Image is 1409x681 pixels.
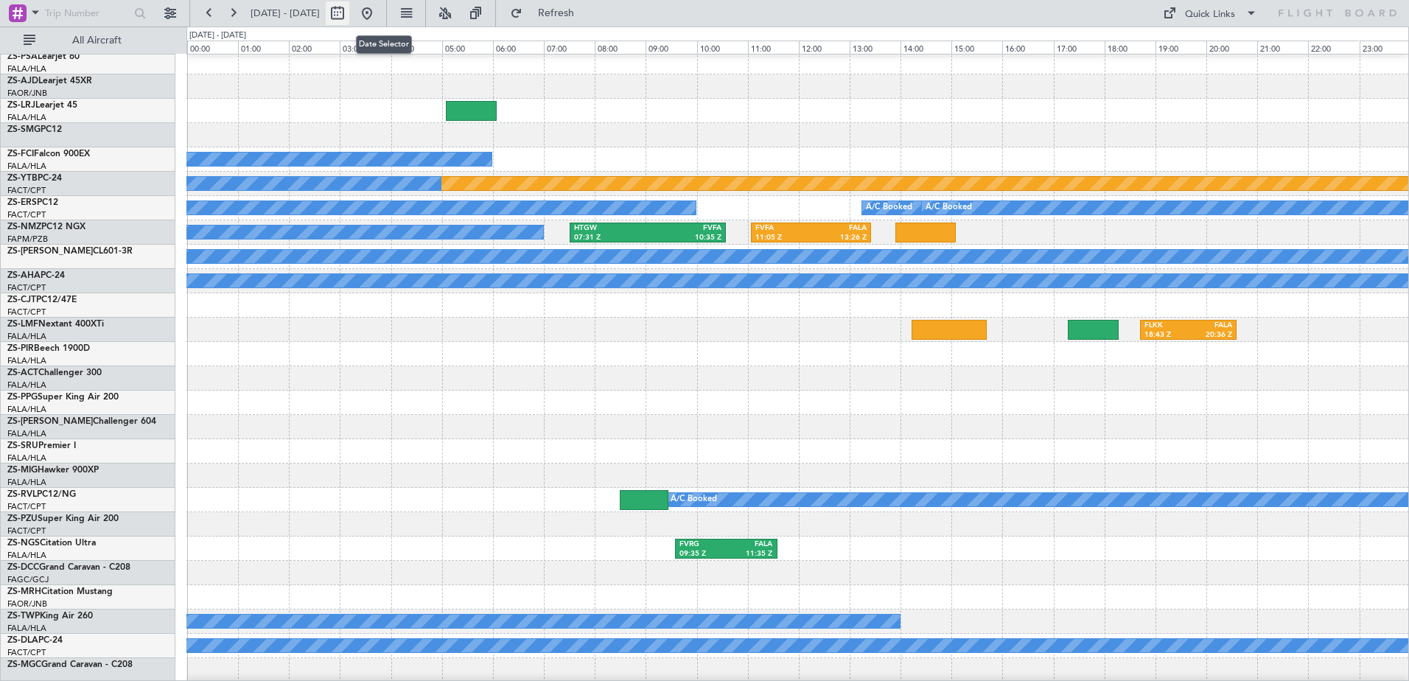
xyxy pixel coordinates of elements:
[7,466,38,475] span: ZS-MIG
[7,647,46,658] a: FACT/CPT
[189,29,246,42] div: [DATE] - [DATE]
[38,35,155,46] span: All Aircraft
[7,125,62,134] a: ZS-SMGPC12
[7,150,90,158] a: ZS-FCIFalcon 900EX
[7,612,93,621] a: ZS-TWPKing Air 260
[1144,321,1188,331] div: FLKK
[7,477,46,488] a: FALA/HLA
[7,271,41,280] span: ZS-AHA
[7,77,92,85] a: ZS-AJDLearjet 45XR
[7,393,38,402] span: ZS-PPG
[442,41,493,54] div: 05:00
[748,41,799,54] div: 11:00
[595,41,646,54] div: 08:00
[671,489,717,511] div: A/C Booked
[7,453,46,464] a: FALA/HLA
[648,223,721,234] div: FVFA
[7,587,113,596] a: ZS-MRHCitation Mustang
[901,41,951,54] div: 14:00
[7,320,38,329] span: ZS-LMF
[7,428,46,439] a: FALA/HLA
[951,41,1002,54] div: 15:00
[755,223,811,234] div: FVFA
[7,223,85,231] a: ZS-NMZPC12 NGX
[726,539,772,550] div: FALA
[7,247,93,256] span: ZS-[PERSON_NAME]
[697,41,748,54] div: 10:00
[7,417,93,426] span: ZS-[PERSON_NAME]
[7,247,133,256] a: ZS-[PERSON_NAME]CL601-3R
[7,234,48,245] a: FAPM/PZB
[7,563,39,572] span: ZS-DCC
[679,539,726,550] div: FVRG
[926,197,972,219] div: A/C Booked
[7,271,65,280] a: ZS-AHAPC-24
[7,320,104,329] a: ZS-LMFNextant 400XTi
[7,307,46,318] a: FACT/CPT
[1308,41,1359,54] div: 22:00
[7,296,77,304] a: ZS-CJTPC12/47E
[7,150,34,158] span: ZS-FCI
[7,636,38,645] span: ZS-DLA
[1206,41,1257,54] div: 20:00
[7,466,99,475] a: ZS-MIGHawker 900XP
[1105,41,1155,54] div: 18:00
[340,41,391,54] div: 03:00
[525,8,587,18] span: Refresh
[7,587,41,596] span: ZS-MRH
[7,514,119,523] a: ZS-PZUSuper King Air 200
[7,198,37,207] span: ZS-ERS
[7,636,63,645] a: ZS-DLAPC-24
[7,660,41,669] span: ZS-MGC
[238,41,289,54] div: 01:00
[7,88,47,99] a: FAOR/JNB
[7,112,46,123] a: FALA/HLA
[574,223,648,234] div: HTGW
[7,282,46,293] a: FACT/CPT
[7,331,46,342] a: FALA/HLA
[7,393,119,402] a: ZS-PPGSuper King Air 200
[1155,41,1206,54] div: 19:00
[7,539,40,548] span: ZS-NGS
[7,369,38,377] span: ZS-ACT
[7,417,156,426] a: ZS-[PERSON_NAME]Challenger 604
[811,233,867,243] div: 13:26 Z
[7,539,96,548] a: ZS-NGSCitation Ultra
[850,41,901,54] div: 13:00
[646,41,696,54] div: 09:00
[7,355,46,366] a: FALA/HLA
[7,612,40,621] span: ZS-TWP
[7,52,80,61] a: ZS-PSALearjet 60
[866,197,912,219] div: A/C Booked
[7,101,35,110] span: ZS-LRJ
[1002,41,1053,54] div: 16:00
[7,223,41,231] span: ZS-NMZ
[7,198,58,207] a: ZS-ERSPC12
[1144,330,1188,340] div: 18:43 Z
[7,369,102,377] a: ZS-ACTChallenger 300
[1189,330,1232,340] div: 20:36 Z
[7,490,76,499] a: ZS-RVLPC12/NG
[811,223,867,234] div: FALA
[7,101,77,110] a: ZS-LRJLearjet 45
[503,1,592,25] button: Refresh
[7,344,34,353] span: ZS-PIR
[493,41,544,54] div: 06:00
[7,490,37,499] span: ZS-RVL
[356,35,412,54] div: Date Selector
[7,161,46,172] a: FALA/HLA
[7,174,62,183] a: ZS-YTBPC-24
[7,185,46,196] a: FACT/CPT
[1185,7,1235,22] div: Quick Links
[726,549,772,559] div: 11:35 Z
[7,52,38,61] span: ZS-PSA
[7,296,36,304] span: ZS-CJT
[7,63,46,74] a: FALA/HLA
[7,514,38,523] span: ZS-PZU
[7,441,38,450] span: ZS-SRU
[799,41,850,54] div: 12:00
[1054,41,1105,54] div: 17:00
[7,77,38,85] span: ZS-AJD
[1155,1,1265,25] button: Quick Links
[7,660,133,669] a: ZS-MGCGrand Caravan - C208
